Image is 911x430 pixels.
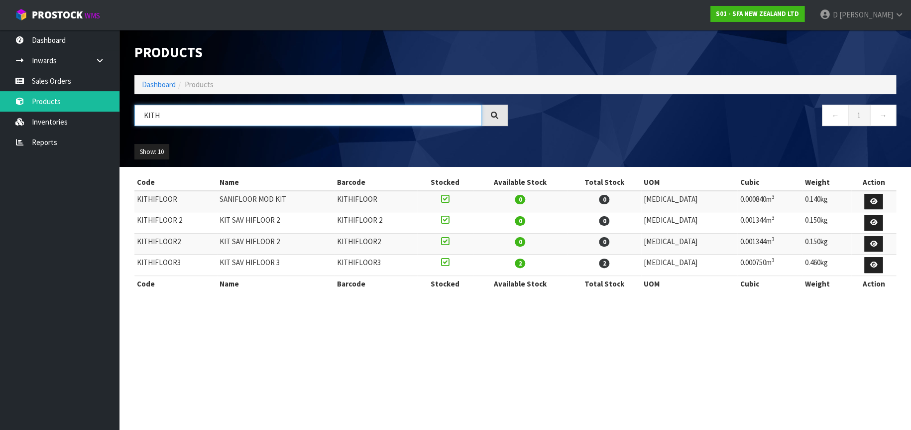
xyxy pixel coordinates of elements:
[335,212,417,234] td: KITHIFLOOR 2
[335,191,417,212] td: KITHIFLOOR
[32,8,83,21] span: ProStock
[771,236,774,243] sup: 3
[737,233,802,255] td: 0.001344m
[417,174,473,190] th: Stocked
[641,212,738,234] td: [MEDICAL_DATA]
[134,191,217,212] td: KITHIFLOOR
[641,276,738,291] th: UOM
[515,237,525,247] span: 0
[641,233,738,255] td: [MEDICAL_DATA]
[85,11,100,20] small: WMS
[851,276,896,291] th: Action
[515,259,525,268] span: 2
[802,174,851,190] th: Weight
[851,174,896,190] th: Action
[641,174,738,190] th: UOM
[802,233,851,255] td: 0.150kg
[822,105,848,126] a: ←
[473,276,568,291] th: Available Stock
[134,174,217,190] th: Code
[185,80,214,89] span: Products
[217,276,335,291] th: Name
[473,174,568,190] th: Available Stock
[523,105,896,129] nav: Page navigation
[335,233,417,255] td: KITHIFLOOR2
[568,276,641,291] th: Total Stock
[568,174,641,190] th: Total Stock
[515,216,525,226] span: 0
[839,10,893,19] span: [PERSON_NAME]
[716,9,799,18] strong: S01 - SFA NEW ZEALAND LTD
[737,212,802,234] td: 0.001344m
[335,276,417,291] th: Barcode
[771,193,774,200] sup: 3
[335,255,417,276] td: KITHIFLOOR3
[832,10,837,19] span: D
[599,237,609,247] span: 0
[217,212,335,234] td: KIT SAV HIFLOOR 2
[515,195,525,204] span: 0
[335,174,417,190] th: Barcode
[737,174,802,190] th: Cubic
[142,80,176,89] a: Dashboard
[802,276,851,291] th: Weight
[641,255,738,276] td: [MEDICAL_DATA]
[217,191,335,212] td: SANIFLOOR MOD KIT
[802,255,851,276] td: 0.460kg
[134,212,217,234] td: KITHIFLOOR 2
[848,105,870,126] a: 1
[134,255,217,276] td: KITHIFLOOR3
[771,214,774,221] sup: 3
[599,259,609,268] span: 2
[134,144,169,160] button: Show: 10
[217,174,335,190] th: Name
[599,195,609,204] span: 0
[737,255,802,276] td: 0.000750m
[641,191,738,212] td: [MEDICAL_DATA]
[802,191,851,212] td: 0.140kg
[134,105,482,126] input: Search products
[134,45,508,60] h1: Products
[134,233,217,255] td: KITHIFLOOR2
[737,276,802,291] th: Cubic
[870,105,896,126] a: →
[802,212,851,234] td: 0.150kg
[217,233,335,255] td: KIT SAV HIFLOOR 2
[599,216,609,226] span: 0
[737,191,802,212] td: 0.000840m
[217,255,335,276] td: KIT SAV HIFLOOR 3
[417,276,473,291] th: Stocked
[771,257,774,264] sup: 3
[15,8,27,21] img: cube-alt.png
[134,276,217,291] th: Code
